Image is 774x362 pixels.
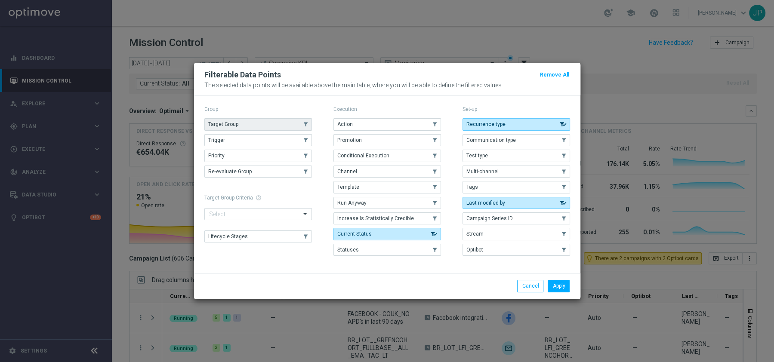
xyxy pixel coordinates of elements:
p: Execution [333,106,441,113]
span: Campaign Series ID [466,215,513,221]
button: Priority [204,150,312,162]
p: Group [204,106,312,113]
span: Current Status [337,231,372,237]
button: Multi-channel [463,166,570,178]
button: Recurrence type [463,118,570,130]
button: Template [333,181,441,193]
button: Increase Is Statistically Credible [333,212,441,224]
button: Stream [463,228,570,240]
button: Target Group [204,118,312,130]
span: Template [337,184,359,190]
h2: Filterable Data Points [204,70,281,80]
span: Communication type [466,137,516,143]
span: Run Anyway [337,200,367,206]
button: Optibot [463,244,570,256]
button: Cancel [517,280,543,292]
span: Action [337,121,353,127]
button: Current Status [333,228,441,240]
button: Campaign Series ID [463,212,570,224]
span: Promotion [337,137,362,143]
button: Last modified by [463,197,570,209]
span: Priority [208,153,225,159]
button: Re-evaluate Group [204,166,312,178]
span: Optibot [466,247,483,253]
span: Tags [466,184,478,190]
button: Tags [463,181,570,193]
p: Set-up [463,106,570,113]
button: Run Anyway [333,197,441,209]
button: Action [333,118,441,130]
button: Communication type [463,134,570,146]
button: Channel [333,166,441,178]
span: help_outline [256,195,262,201]
span: Test type [466,153,488,159]
button: Trigger [204,134,312,146]
span: Re-evaluate Group [208,169,252,175]
button: Apply [548,280,570,292]
button: Test type [463,150,570,162]
button: Remove All [539,70,570,80]
span: Multi-channel [466,169,499,175]
h1: Target Group Criteria [204,195,312,201]
span: Channel [337,169,357,175]
span: Last modified by [466,200,505,206]
span: Lifecycle Stages [208,233,248,239]
span: Recurrence type [466,121,506,127]
button: Promotion [333,134,441,146]
span: Increase Is Statistically Credible [337,215,414,221]
span: Target Group [208,121,238,127]
span: Stream [466,231,484,237]
button: Conditional Execution [333,150,441,162]
button: Statuses [333,244,441,256]
span: Statuses [337,247,359,253]
span: Conditional Execution [337,153,389,159]
button: Lifecycle Stages [204,230,312,242]
p: The selected data points will be available above the main table, where you will be able to define... [204,82,570,89]
span: Trigger [208,137,225,143]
